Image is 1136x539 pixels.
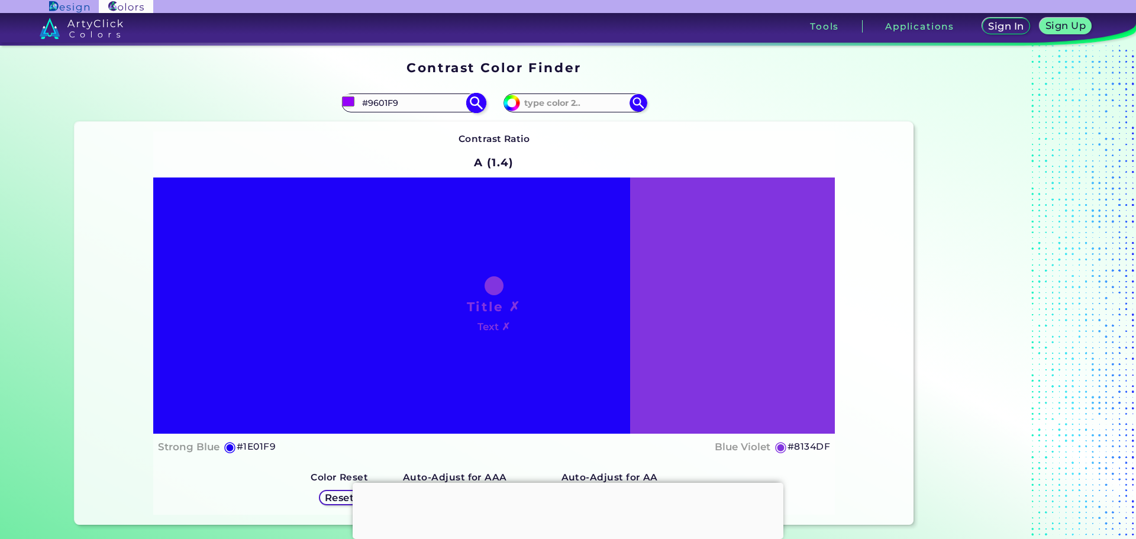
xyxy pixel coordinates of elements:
h1: Title ✗ [467,298,521,315]
h3: Applications [885,22,954,31]
h5: Reset [326,493,353,502]
a: Sign In [984,19,1028,34]
h5: Sign Up [1047,21,1084,30]
h1: Contrast Color Finder [406,59,581,76]
input: type color 1.. [358,95,468,111]
input: type color 2.. [520,95,630,111]
h4: Blue Violet [715,438,770,456]
strong: Contrast Ratio [459,133,530,144]
iframe: Advertisement [353,483,783,536]
h5: #8134DF [788,439,830,454]
h3: Tools [810,22,839,31]
h5: ◉ [224,440,237,454]
h4: Strong Blue [158,438,220,456]
h5: #1E01F9 [237,439,276,454]
strong: Color Reset [311,472,368,483]
h5: Sign In [990,22,1022,31]
strong: Auto-Adjust for AA [561,472,658,483]
h4: Text ✗ [477,318,510,335]
iframe: Advertisement [918,56,1066,530]
img: ArtyClick Design logo [49,1,89,12]
strong: Auto-Adjust for AAA [403,472,507,483]
img: logo_artyclick_colors_white.svg [40,18,123,39]
img: icon search [630,94,647,112]
img: icon search [466,92,486,113]
a: Sign Up [1042,19,1089,34]
h5: ◉ [774,440,788,454]
h2: A (1.4) [469,149,519,175]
